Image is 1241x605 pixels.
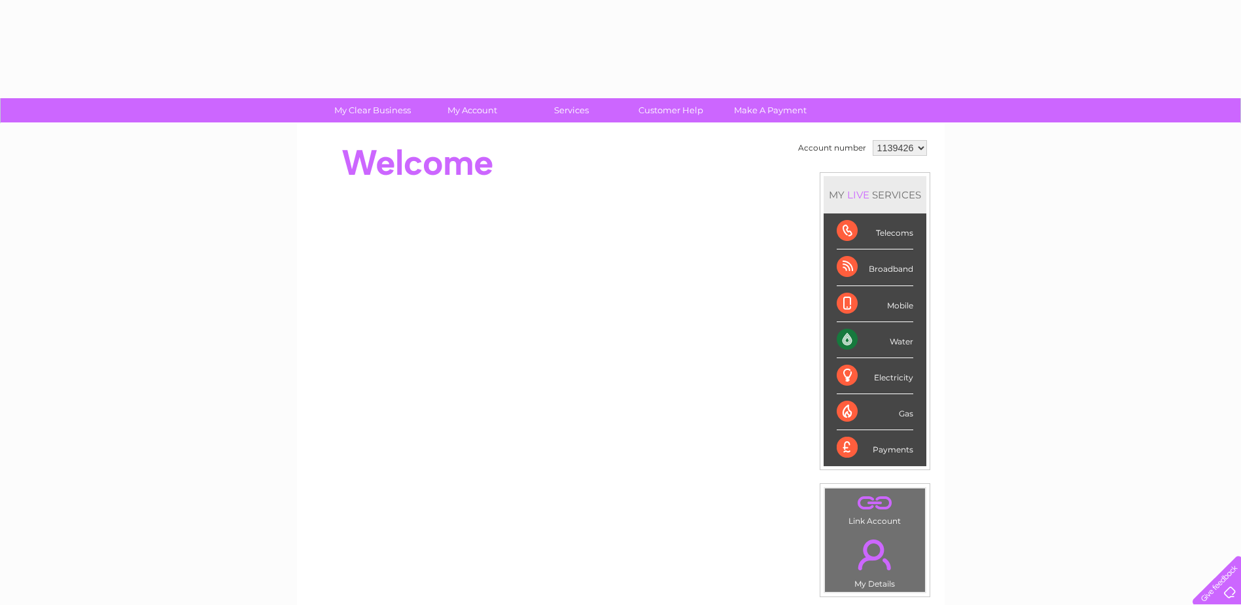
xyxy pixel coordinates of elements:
[824,176,926,213] div: MY SERVICES
[617,98,725,122] a: Customer Help
[517,98,625,122] a: Services
[824,488,926,529] td: Link Account
[837,394,913,430] div: Gas
[837,286,913,322] div: Mobile
[824,528,926,593] td: My Details
[418,98,526,122] a: My Account
[828,532,922,577] a: .
[837,249,913,285] div: Broadband
[845,189,872,201] div: LIVE
[716,98,824,122] a: Make A Payment
[837,213,913,249] div: Telecoms
[795,137,869,159] td: Account number
[837,322,913,358] div: Water
[319,98,427,122] a: My Clear Business
[828,492,922,515] a: .
[837,358,913,394] div: Electricity
[837,430,913,466] div: Payments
